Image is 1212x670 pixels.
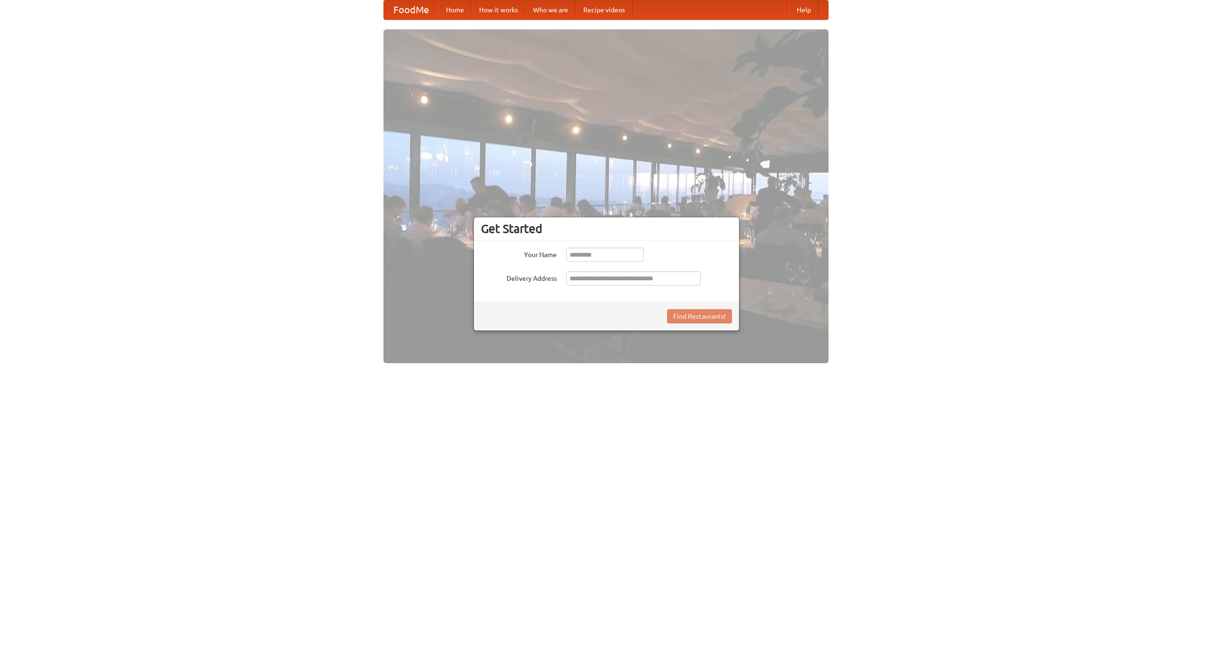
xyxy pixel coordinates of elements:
a: Home [438,0,472,19]
h3: Get Started [481,222,732,236]
label: Your Name [481,248,557,259]
a: Help [789,0,819,19]
a: Who we are [526,0,576,19]
label: Delivery Address [481,271,557,283]
a: Recipe videos [576,0,633,19]
a: How it works [472,0,526,19]
button: Find Restaurants! [667,309,732,323]
a: FoodMe [384,0,438,19]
